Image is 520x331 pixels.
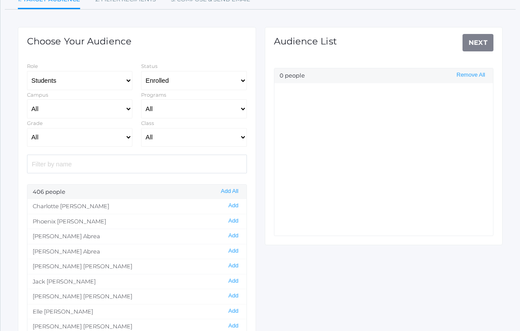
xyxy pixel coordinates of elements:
[454,72,488,79] button: Remove All
[226,278,241,285] button: Add
[226,308,241,315] button: Add
[27,185,246,200] div: 406 people
[226,203,241,210] button: Add
[27,244,246,260] li: [PERSON_NAME] Abrea
[27,37,132,47] h1: Choose Your Audience
[27,64,38,70] label: Role
[226,323,241,330] button: Add
[27,289,246,304] li: [PERSON_NAME] [PERSON_NAME]
[218,188,241,196] button: Add All
[274,69,493,84] div: 0 people
[226,233,241,240] button: Add
[141,64,158,70] label: Status
[27,92,48,98] label: Campus
[27,274,246,290] li: Jack [PERSON_NAME]
[27,155,247,174] input: Filter by name
[27,214,246,230] li: Phoenix [PERSON_NAME]
[27,259,246,274] li: [PERSON_NAME] [PERSON_NAME]
[141,92,166,98] label: Programs
[141,121,154,127] label: Class
[27,229,246,244] li: [PERSON_NAME] Abrea
[27,121,43,127] label: Grade
[226,248,241,255] button: Add
[27,199,246,214] li: Charlotte [PERSON_NAME]
[226,218,241,225] button: Add
[226,293,241,300] button: Add
[226,263,241,270] button: Add
[274,37,337,47] h1: Audience List
[27,304,246,320] li: Elle [PERSON_NAME]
